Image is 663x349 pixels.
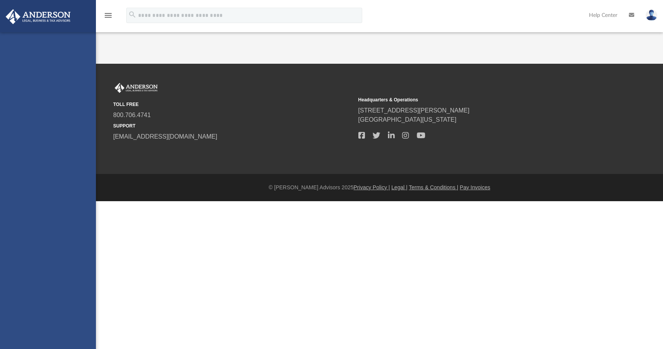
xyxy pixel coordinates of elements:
[358,107,470,114] a: [STREET_ADDRESS][PERSON_NAME]
[128,10,137,19] i: search
[113,133,217,140] a: [EMAIL_ADDRESS][DOMAIN_NAME]
[104,11,113,20] i: menu
[646,10,657,21] img: User Pic
[460,184,490,190] a: Pay Invoices
[358,96,598,103] small: Headquarters & Operations
[96,184,663,192] div: © [PERSON_NAME] Advisors 2025
[113,112,151,118] a: 800.706.4741
[113,83,159,93] img: Anderson Advisors Platinum Portal
[113,122,353,129] small: SUPPORT
[391,184,407,190] a: Legal |
[409,184,458,190] a: Terms & Conditions |
[113,101,353,108] small: TOLL FREE
[354,184,390,190] a: Privacy Policy |
[3,9,73,24] img: Anderson Advisors Platinum Portal
[104,15,113,20] a: menu
[358,116,457,123] a: [GEOGRAPHIC_DATA][US_STATE]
